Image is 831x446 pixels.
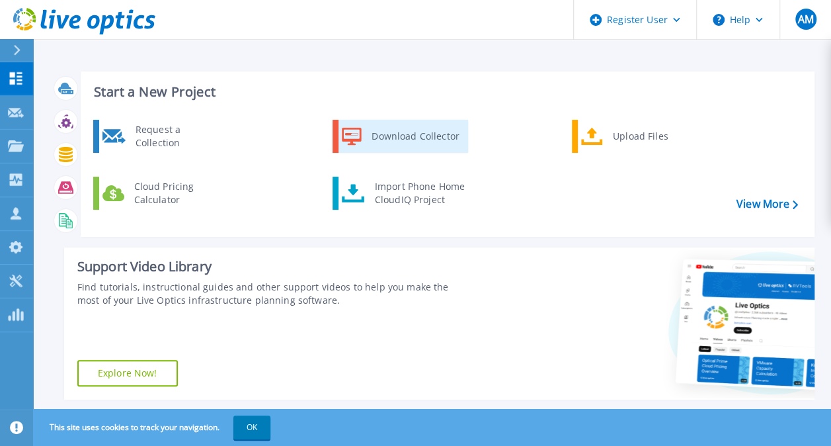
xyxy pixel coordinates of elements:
a: Download Collector [333,120,468,153]
div: Request a Collection [129,123,225,150]
span: This site uses cookies to track your navigation. [36,416,270,439]
a: Explore Now! [77,360,178,386]
div: Upload Files [606,123,704,150]
a: View More [736,198,798,210]
div: Support Video Library [77,258,467,275]
button: OK [233,416,270,439]
a: Upload Files [572,120,707,153]
div: Import Phone Home CloudIQ Project [368,180,471,206]
h3: Start a New Project [94,85,797,99]
div: Find tutorials, instructional guides and other support videos to help you make the most of your L... [77,281,467,307]
a: Cloud Pricing Calculator [93,177,229,210]
a: Request a Collection [93,120,229,153]
div: Download Collector [365,123,465,150]
div: Cloud Pricing Calculator [128,180,225,206]
span: AM [797,14,813,24]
